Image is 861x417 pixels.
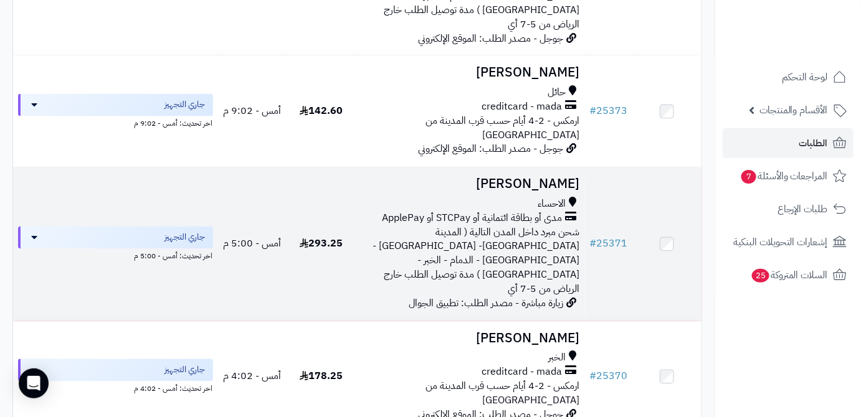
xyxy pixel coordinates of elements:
span: # [590,369,597,384]
span: الخبر [549,351,566,365]
span: creditcard - mada [482,100,563,115]
span: جوجل - مصدر الطلب: الموقع الإلكتروني [419,142,564,157]
span: لوحة التحكم [782,68,828,86]
a: السلات المتروكة25 [723,260,854,290]
span: الطلبات [799,134,828,152]
a: #25373 [590,104,628,119]
span: أمس - 5:00 م [223,237,281,251]
span: مدى أو بطاقة ائتمانية أو STCPay أو ApplePay [383,212,563,226]
span: ارمكس - 2-4 أيام حسب قرب المدينة من [GEOGRAPHIC_DATA] [426,379,580,408]
a: إشعارات التحويلات البنكية [723,227,854,257]
div: اخر تحديث: أمس - 5:00 م [18,249,213,262]
div: اخر تحديث: أمس - 9:02 م [18,116,213,129]
span: زيارة مباشرة - مصدر الطلب: تطبيق الجوال [409,296,564,311]
a: #25370 [590,369,628,384]
h3: [PERSON_NAME] [361,332,580,346]
span: 178.25 [300,369,343,384]
span: 293.25 [300,237,343,251]
a: المراجعات والأسئلة7 [723,161,854,191]
h3: [PERSON_NAME] [361,66,580,80]
span: الأقسام والمنتجات [759,101,828,119]
span: # [590,237,597,251]
span: 7 [741,170,756,184]
span: جوجل - مصدر الطلب: الموقع الإلكتروني [419,31,564,46]
div: Open Intercom Messenger [19,368,49,398]
span: جاري التجهيز [165,364,206,377]
span: طلبات الإرجاع [778,200,828,218]
span: السلات المتروكة [751,266,828,284]
span: الاحساء [538,197,566,212]
div: اخر تحديث: أمس - 4:02 م [18,382,213,395]
span: أمس - 9:02 م [223,104,281,119]
span: المراجعات والأسئلة [740,167,828,185]
span: 25 [752,269,769,283]
h3: [PERSON_NAME] [361,177,580,192]
a: لوحة التحكم [723,62,854,92]
span: حائل [548,86,566,100]
span: 142.60 [300,104,343,119]
span: # [590,104,597,119]
span: أمس - 4:02 م [223,369,281,384]
span: جاري التجهيز [165,232,206,244]
span: إشعارات التحويلات البنكية [733,233,828,251]
a: #25371 [590,237,628,251]
img: logo-2.png [776,34,849,60]
span: ارمكس - 2-4 أيام حسب قرب المدينة من [GEOGRAPHIC_DATA] [426,114,580,143]
span: شحن مبرد داخل المدن التالية ( المدينة [GEOGRAPHIC_DATA]- [GEOGRAPHIC_DATA] - [GEOGRAPHIC_DATA] - ... [373,225,580,297]
span: creditcard - mada [482,365,563,380]
a: طلبات الإرجاع [723,194,854,224]
a: الطلبات [723,128,854,158]
span: جاري التجهيز [165,99,206,111]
